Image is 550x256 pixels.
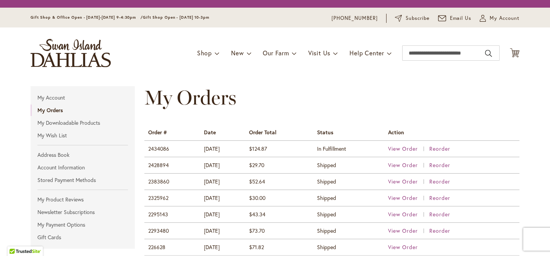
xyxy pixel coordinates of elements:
[313,174,384,190] td: Shipped
[249,161,264,169] span: $29.70
[200,141,245,157] td: [DATE]
[31,162,135,173] a: Account Information
[144,223,200,239] td: 2293480
[308,49,330,57] span: Visit Us
[249,178,265,185] span: $52.64
[480,14,519,22] button: My Account
[388,243,418,251] a: View Order
[313,190,384,206] td: Shipped
[429,211,450,218] a: Reorder
[388,145,418,152] span: View Order
[313,124,384,140] th: Status
[332,14,378,22] a: [PHONE_NUMBER]
[384,124,519,140] th: Action
[143,15,209,20] span: Gift Shop Open - [DATE] 10-3pm
[249,227,265,234] span: $73.70
[429,145,450,152] a: Reorder
[31,92,135,103] a: My Account
[249,194,265,201] span: $30.00
[200,157,245,174] td: [DATE]
[144,85,236,109] span: My Orders
[31,39,111,67] a: store logo
[388,145,428,152] a: View Order
[388,211,418,218] span: View Order
[200,223,245,239] td: [DATE]
[31,105,135,116] strong: My Orders
[200,239,245,256] td: [DATE]
[31,149,135,161] a: Address Book
[249,243,264,251] span: $71.82
[144,206,200,223] td: 2295143
[200,124,245,140] th: Date
[31,232,135,243] a: Gift Cards
[388,178,428,185] a: View Order
[249,211,265,218] span: $43.34
[429,178,450,185] a: Reorder
[388,211,428,218] a: View Order
[263,49,289,57] span: Our Farm
[388,178,418,185] span: View Order
[429,227,450,234] a: Reorder
[490,14,519,22] span: My Account
[388,161,418,169] span: View Order
[313,223,384,239] td: Shipped
[31,194,135,205] a: My Product Reviews
[200,190,245,206] td: [DATE]
[388,194,418,201] span: View Order
[388,227,428,234] a: View Order
[31,130,135,141] a: My Wish List
[144,174,200,190] td: 2383860
[313,239,384,256] td: Shipped
[144,239,200,256] td: 226628
[395,14,430,22] a: Subscribe
[197,49,212,57] span: Shop
[200,206,245,223] td: [DATE]
[406,14,430,22] span: Subscribe
[249,145,267,152] span: $124.87
[144,141,200,157] td: 2434086
[313,206,384,223] td: Shipped
[313,157,384,174] td: Shipped
[429,161,450,169] a: Reorder
[485,47,492,60] button: Search
[31,206,135,218] a: Newsletter Subscriptions
[245,124,313,140] th: Order Total
[231,49,244,57] span: New
[31,219,135,230] a: My Payment Options
[438,14,472,22] a: Email Us
[388,227,418,234] span: View Order
[31,15,143,20] span: Gift Shop & Office Open - [DATE]-[DATE] 9-4:30pm /
[31,174,135,186] a: Stored Payment Methods
[144,157,200,174] td: 2428894
[429,194,450,201] a: Reorder
[313,141,384,157] td: In Fulfillment
[388,194,428,201] a: View Order
[450,14,472,22] span: Email Us
[144,190,200,206] td: 2325962
[349,49,384,57] span: Help Center
[388,161,428,169] a: View Order
[200,174,245,190] td: [DATE]
[31,117,135,129] a: My Downloadable Products
[144,124,200,140] th: Order #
